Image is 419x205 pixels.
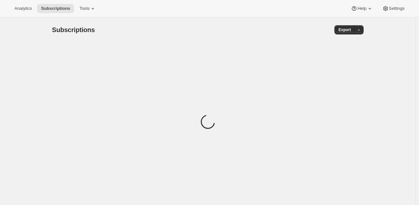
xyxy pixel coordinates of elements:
[10,4,36,13] button: Analytics
[37,4,74,13] button: Subscriptions
[347,4,377,13] button: Help
[52,26,95,33] span: Subscriptions
[378,4,409,13] button: Settings
[334,25,355,34] button: Export
[75,4,100,13] button: Tools
[14,6,32,11] span: Analytics
[338,27,351,32] span: Export
[79,6,90,11] span: Tools
[389,6,405,11] span: Settings
[41,6,70,11] span: Subscriptions
[357,6,366,11] span: Help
